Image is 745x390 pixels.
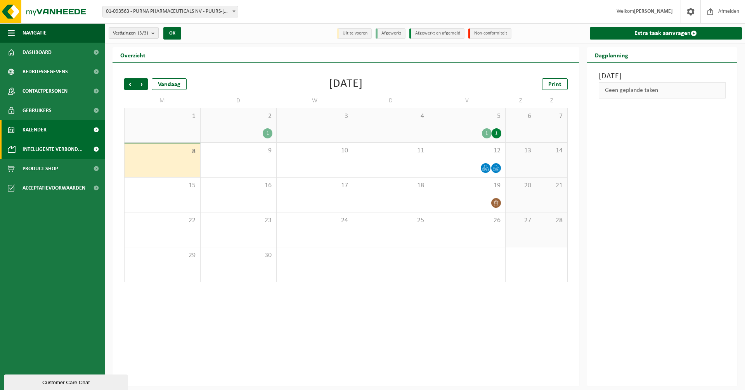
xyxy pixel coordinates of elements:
[128,112,196,121] span: 1
[429,94,506,108] td: V
[433,112,501,121] span: 5
[23,178,85,198] span: Acceptatievoorwaarden
[23,62,68,81] span: Bedrijfsgegevens
[509,147,532,155] span: 13
[128,181,196,190] span: 15
[542,78,568,90] a: Print
[353,94,430,108] td: D
[124,78,136,90] span: Vorige
[492,128,501,138] div: 1
[281,147,349,155] span: 10
[376,28,405,39] li: Afgewerkt
[337,28,372,39] li: Uit te voeren
[4,373,130,390] iframe: chat widget
[204,181,273,190] span: 16
[23,159,58,178] span: Product Shop
[152,78,187,90] div: Vandaag
[23,120,47,140] span: Kalender
[113,47,153,62] h2: Overzicht
[548,81,561,88] span: Print
[599,71,726,82] h3: [DATE]
[124,94,201,108] td: M
[102,6,238,17] span: 01-093563 - PURNA PHARMACEUTICALS NV - PUURS-SINT-AMANDS
[23,43,52,62] span: Dashboard
[409,28,464,39] li: Afgewerkt en afgemeld
[590,27,742,40] a: Extra taak aanvragen
[540,147,563,155] span: 14
[599,82,726,98] div: Geen geplande taken
[540,216,563,225] span: 28
[509,181,532,190] span: 20
[263,128,272,138] div: 1
[357,112,425,121] span: 4
[23,140,83,159] span: Intelligente verbond...
[23,101,52,120] span: Gebruikers
[277,94,353,108] td: W
[540,112,563,121] span: 7
[204,251,273,260] span: 30
[509,112,532,121] span: 6
[103,6,238,17] span: 01-093563 - PURNA PHARMACEUTICALS NV - PUURS-SINT-AMANDS
[357,181,425,190] span: 18
[587,47,636,62] h2: Dagplanning
[468,28,511,39] li: Non-conformiteit
[329,78,363,90] div: [DATE]
[113,28,148,39] span: Vestigingen
[540,181,563,190] span: 21
[23,23,47,43] span: Navigatie
[109,27,159,39] button: Vestigingen(3/3)
[201,94,277,108] td: D
[433,216,501,225] span: 26
[163,27,181,40] button: OK
[204,147,273,155] span: 9
[281,181,349,190] span: 17
[136,78,148,90] span: Volgende
[634,9,673,14] strong: [PERSON_NAME]
[536,94,567,108] td: Z
[281,216,349,225] span: 24
[23,81,68,101] span: Contactpersonen
[433,147,501,155] span: 12
[357,147,425,155] span: 11
[281,112,349,121] span: 3
[138,31,148,36] count: (3/3)
[204,216,273,225] span: 23
[509,216,532,225] span: 27
[433,181,501,190] span: 19
[128,216,196,225] span: 22
[204,112,273,121] span: 2
[506,94,537,108] td: Z
[357,216,425,225] span: 25
[482,128,492,138] div: 1
[128,147,196,156] span: 8
[128,251,196,260] span: 29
